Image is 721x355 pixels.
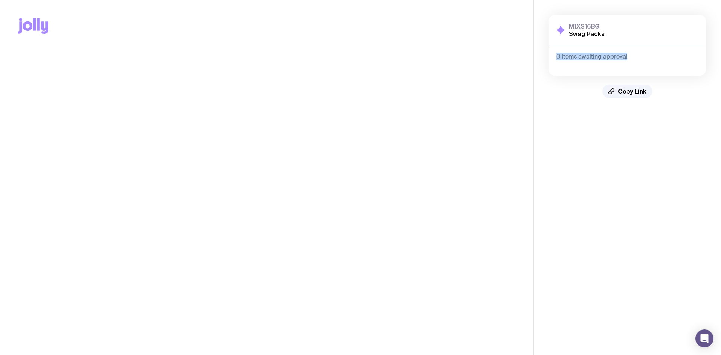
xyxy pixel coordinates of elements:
[569,30,605,38] h2: Swag Packs
[602,85,652,98] button: Copy Link
[569,23,605,30] h3: M1XS16BG
[618,88,646,95] span: Copy Link
[695,329,713,347] div: Open Intercom Messenger
[556,53,698,60] h4: 0 items awaiting approval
